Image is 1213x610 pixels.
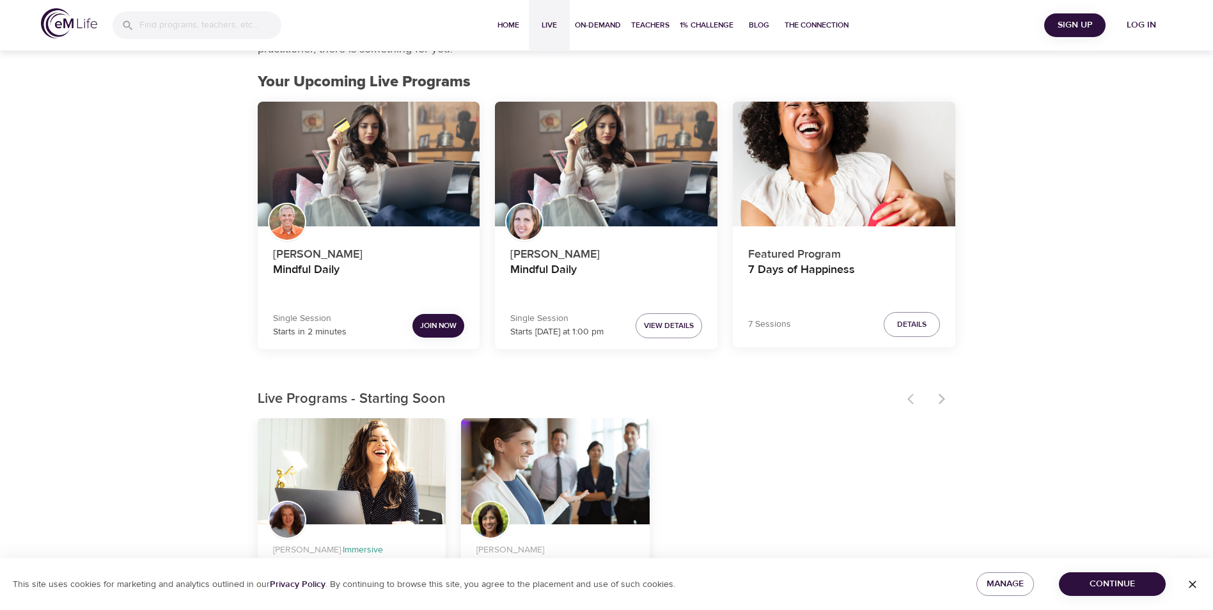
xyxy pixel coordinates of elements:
img: logo [41,8,97,38]
span: Join Now [420,319,457,332]
p: [PERSON_NAME] [476,538,634,557]
p: [PERSON_NAME] [510,240,702,263]
p: Starts [DATE] at 1:00 pm [510,325,604,339]
span: Immersive [343,544,383,556]
span: Details [897,318,927,331]
p: Single Session [273,312,347,325]
span: Home [493,19,524,32]
span: 1% Challenge [680,19,733,32]
span: Blog [744,19,774,32]
p: Starts in 2 minutes [273,325,347,339]
a: Privacy Policy [270,579,325,590]
p: 7 Sessions [748,318,791,331]
button: View Details [636,313,702,338]
input: Find programs, teachers, etc... [139,12,281,39]
button: Continue [1059,572,1166,596]
p: Live Programs - Starting Soon [258,389,900,410]
p: [PERSON_NAME] · [273,538,431,557]
h2: Your Upcoming Live Programs [258,73,956,91]
h4: Skills to Thrive in Anxious Times [273,557,431,588]
span: View Details [644,319,694,332]
button: Mindful Daily [495,102,717,227]
span: Sign Up [1049,17,1100,33]
button: Mindful Daily [258,102,480,227]
button: 7 Days of Happiness [733,102,955,227]
p: Single Session [510,312,604,325]
span: Manage [987,576,1024,592]
p: [PERSON_NAME] [273,240,465,263]
span: On-Demand [575,19,621,32]
button: Bringing Calm and Focus to Overwhelming Situations [461,418,650,524]
button: Details [884,312,940,337]
h4: Mindful Daily [510,263,702,293]
h4: Bringing Calm and Focus to Overwhelming Situations [476,557,634,588]
span: Teachers [631,19,669,32]
span: Live [534,19,565,32]
button: Manage [976,572,1034,596]
span: The Connection [785,19,849,32]
button: Sign Up [1044,13,1106,37]
span: Continue [1069,576,1155,592]
button: Skills to Thrive in Anxious Times [258,418,446,524]
button: Log in [1111,13,1172,37]
p: Featured Program [748,240,940,263]
h4: Mindful Daily [273,263,465,293]
button: Join Now [412,314,464,338]
span: Log in [1116,17,1167,33]
h4: 7 Days of Happiness [748,263,940,293]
